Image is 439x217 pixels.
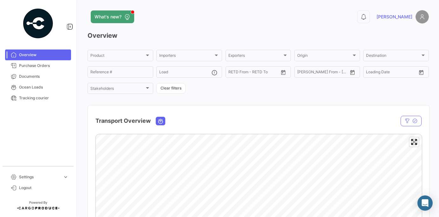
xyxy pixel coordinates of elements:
span: Destination [366,54,420,59]
img: powered-by.png [22,8,54,39]
span: Logout [19,185,69,191]
span: Stakeholders [90,87,145,92]
input: From [366,71,375,75]
input: From [297,71,306,75]
span: Origin [297,54,351,59]
a: Tracking courier [5,93,71,103]
button: Open calendar [416,68,426,77]
h3: Overview [88,31,429,40]
input: To [311,71,334,75]
a: Documents [5,71,71,82]
input: From [228,71,237,75]
button: Enter fullscreen [410,137,419,147]
button: Open calendar [348,68,357,77]
span: Importers [159,54,213,59]
span: What's new? [95,14,121,20]
img: placeholder-user.png [416,10,429,23]
button: What's new? [91,10,134,23]
button: Clear filters [156,83,186,94]
span: Settings [19,174,60,180]
span: [PERSON_NAME] [377,14,412,20]
span: Overview [19,52,69,58]
input: To [242,71,265,75]
a: Purchase Orders [5,60,71,71]
input: To [379,71,403,75]
a: Ocean Loads [5,82,71,93]
div: Abrir Intercom Messenger [417,195,433,211]
a: Overview [5,49,71,60]
span: expand_more [63,174,69,180]
span: Tracking courier [19,95,69,101]
span: Product [90,54,145,59]
span: Ocean Loads [19,84,69,90]
button: Ocean [156,117,165,125]
button: Open calendar [278,68,288,77]
span: Purchase Orders [19,63,69,69]
h4: Transport Overview [95,116,151,125]
span: Documents [19,74,69,79]
span: Exporters [228,54,283,59]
